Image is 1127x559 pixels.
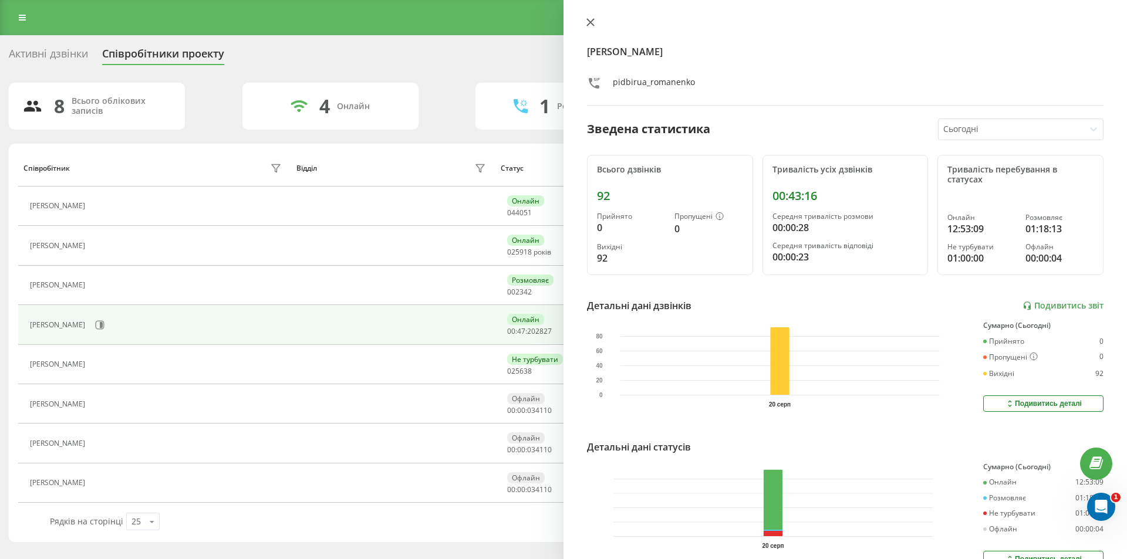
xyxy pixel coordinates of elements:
[512,394,540,404] font: Офлайн
[1075,508,1104,518] font: 01:00:00
[30,438,85,448] font: [PERSON_NAME]
[947,242,994,252] font: Не турбувати
[587,441,691,453] font: Детальні дані статусів
[989,352,1027,362] font: Пропущені
[72,95,146,116] font: Всього облікових записів
[507,208,515,218] font: 04
[507,485,535,494] font: 00:00:03
[1025,212,1062,222] font: Розмовляє
[596,333,603,340] text: 80
[1075,477,1104,487] font: 12:53:09
[544,485,552,494] font: 10
[947,164,1057,185] font: Тривалість перебування в статусах
[319,93,330,118] font: 4
[512,275,549,285] font: Розмовляє
[769,401,791,408] text: 20 серп
[772,221,809,234] font: 00:00:28
[587,299,691,312] font: Детальні дані дзвінків
[50,516,123,527] font: Рядків на сторінці
[507,326,535,336] font: 00:47:20
[507,445,535,455] font: 00:00:03
[596,348,603,354] text: 60
[1099,336,1104,346] font: 0
[597,221,602,234] font: 0
[296,163,317,173] font: Відділ
[674,222,680,235] font: 0
[1025,222,1062,235] font: 01:18:13
[501,163,524,173] font: Статус
[587,121,710,137] font: Зведена статистика
[772,188,817,204] font: 00:43:16
[772,211,873,221] font: Середня тривалість розмови
[30,280,85,290] font: [PERSON_NAME]
[989,336,1024,346] font: Прийнято
[524,366,532,376] font: 38
[983,462,1051,472] font: Сумарно (Сьогодні)
[515,247,524,257] font: 59
[544,326,552,336] font: 27
[524,208,532,218] font: 51
[1113,493,1118,501] font: 1
[772,164,872,175] font: Тривалість усіх дзвінків
[512,314,539,324] font: Онлайн
[544,405,552,415] font: 10
[30,399,85,409] font: [PERSON_NAME]
[989,477,1017,487] font: Онлайн
[1087,493,1115,521] iframe: Живий чат у інтеркомі
[337,100,370,111] font: Онлайн
[1025,252,1062,265] font: 00:00:04
[512,235,539,245] font: Онлайн
[1034,300,1104,311] font: Подивитись звіт
[539,93,550,118] font: 1
[989,493,1026,503] font: Розмовляє
[507,247,515,257] font: 02
[597,188,610,204] font: 92
[1075,493,1104,503] font: 01:18:13
[983,320,1051,330] font: Сумарно (Сьогодні)
[599,392,603,398] text: 0
[597,252,608,265] font: 92
[30,477,85,487] font: [PERSON_NAME]
[535,405,544,415] font: 41
[535,485,544,494] font: 41
[989,524,1017,534] font: Офлайн
[512,196,539,206] font: Онлайн
[131,516,141,527] font: 25
[597,211,632,221] font: Прийнято
[512,433,540,443] font: Офлайн
[1025,242,1054,252] font: Офлайн
[674,211,713,221] font: Пропущені
[512,354,558,364] font: Не турбувати
[535,445,544,455] font: 41
[772,250,809,263] font: 00:00:23
[512,473,540,483] font: Офлайн
[762,543,784,549] text: 20 серп
[1099,351,1104,361] font: 0
[1095,368,1104,378] font: 92
[30,240,85,250] font: [PERSON_NAME]
[947,212,975,222] font: Онлайн
[1075,524,1104,534] font: 00:00:04
[9,46,88,60] font: Активні дзвінки
[947,222,984,235] font: 12:53:09
[597,242,622,252] font: Вихідні
[596,362,603,369] text: 40
[23,163,70,173] font: Співробітник
[54,93,65,118] font: 8
[1015,399,1082,408] font: Подивитись деталі
[515,366,524,376] font: 56
[30,359,85,369] font: [PERSON_NAME]
[30,201,85,211] font: [PERSON_NAME]
[524,287,532,297] font: 42
[947,252,984,265] font: 01:00:00
[102,46,224,60] font: Співробітники проекту
[507,287,515,297] font: 00
[587,45,663,58] font: [PERSON_NAME]
[557,100,614,111] font: Розмовляють
[596,377,603,384] text: 20
[983,395,1104,412] button: Подивитись деталі
[507,405,535,415] font: 00:00:03
[1023,301,1104,311] a: Подивитись звіт
[515,287,524,297] font: 23
[772,240,873,250] font: Середня тривалість відповіді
